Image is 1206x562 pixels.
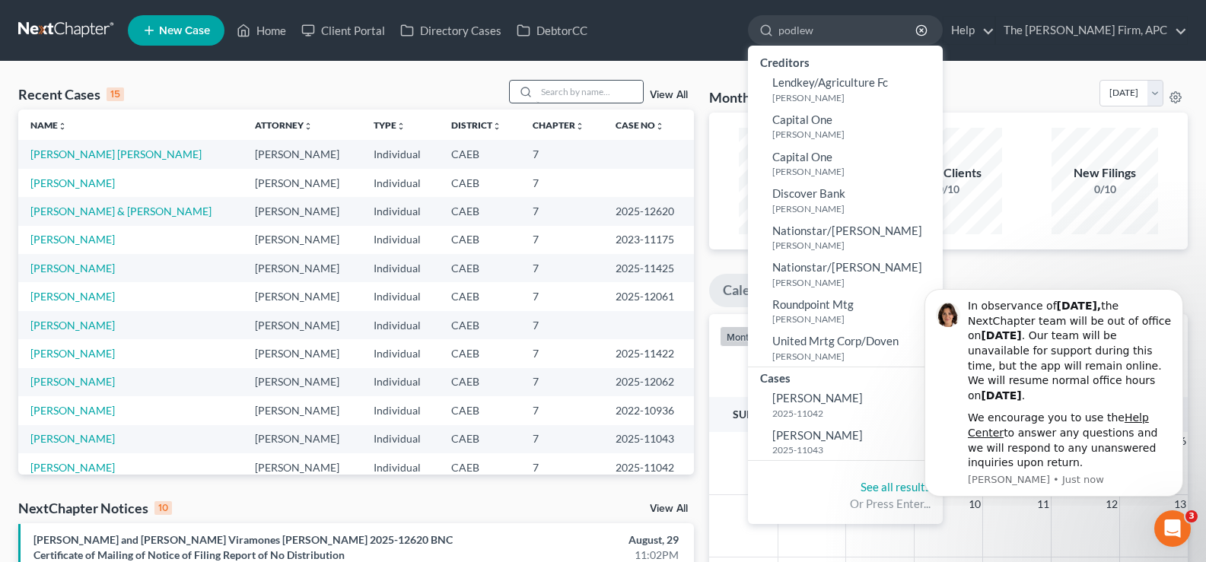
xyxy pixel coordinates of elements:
[520,339,603,367] td: 7
[603,282,694,310] td: 2025-12061
[520,282,603,310] td: 7
[361,425,440,453] td: Individual
[243,425,361,453] td: [PERSON_NAME]
[361,453,440,481] td: Individual
[748,108,943,145] a: Capital One[PERSON_NAME]
[18,499,172,517] div: NextChapter Notices
[748,256,943,293] a: Nationstar/[PERSON_NAME][PERSON_NAME]
[107,87,124,101] div: 15
[439,425,520,453] td: CAEB
[159,25,210,37] span: New Case
[361,282,440,310] td: Individual
[520,226,603,254] td: 7
[304,122,313,131] i: unfold_more
[772,150,832,164] span: Capital One
[439,396,520,424] td: CAEB
[361,368,440,396] td: Individual
[18,85,124,103] div: Recent Cases
[439,226,520,254] td: CAEB
[772,239,939,252] small: [PERSON_NAME]
[772,443,939,456] small: 2025-11043
[30,290,115,303] a: [PERSON_NAME]
[748,145,943,183] a: Capital One[PERSON_NAME]
[739,182,845,197] div: 0/10
[748,52,943,71] div: Creditors
[772,224,922,237] span: Nationstar/[PERSON_NAME]
[243,197,361,225] td: [PERSON_NAME]
[58,122,67,131] i: unfold_more
[492,122,501,131] i: unfold_more
[772,276,939,289] small: [PERSON_NAME]
[509,17,595,44] a: DebtorCC
[439,368,520,396] td: CAEB
[361,254,440,282] td: Individual
[1154,510,1191,547] iframe: Intercom live chat
[748,182,943,219] a: Discover Bank[PERSON_NAME]
[650,90,688,100] a: View All
[520,368,603,396] td: 7
[361,226,440,254] td: Individual
[536,81,643,103] input: Search by name...
[772,113,832,126] span: Capital One
[748,386,943,424] a: [PERSON_NAME]2025-11042
[896,164,1002,182] div: New Clients
[294,17,393,44] a: Client Portal
[902,275,1206,506] iframe: Intercom notifications message
[30,347,115,360] a: [PERSON_NAME]
[243,396,361,424] td: [PERSON_NAME]
[603,425,694,453] td: 2025-11043
[439,140,520,168] td: CAEB
[603,197,694,225] td: 2025-12620
[603,368,694,396] td: 2025-12062
[772,313,939,325] small: [PERSON_NAME]
[30,176,115,189] a: [PERSON_NAME]
[243,339,361,367] td: [PERSON_NAME]
[439,311,520,339] td: CAEB
[396,122,406,131] i: unfold_more
[30,319,115,332] a: [PERSON_NAME]
[520,254,603,282] td: 7
[575,122,584,131] i: unfold_more
[520,453,603,481] td: 7
[1185,510,1198,522] span: 3
[772,350,939,363] small: [PERSON_NAME]
[439,339,520,367] td: CAEB
[520,140,603,168] td: 7
[896,182,1002,197] div: 0/10
[243,368,361,396] td: [PERSON_NAME]
[772,407,939,420] small: 2025-11042
[748,367,943,386] div: Cases
[778,16,918,44] input: Search by name...
[451,119,501,131] a: Districtunfold_more
[772,297,854,311] span: Roundpoint Mtg
[243,282,361,310] td: [PERSON_NAME]
[243,169,361,197] td: [PERSON_NAME]
[393,17,509,44] a: Directory Cases
[30,404,115,417] a: [PERSON_NAME]
[733,408,755,421] span: Sun
[154,501,172,515] div: 10
[861,480,931,494] a: See all results
[739,164,845,182] div: New Leads
[520,169,603,197] td: 7
[374,119,406,131] a: Typeunfold_more
[748,293,943,330] a: Roundpoint Mtg[PERSON_NAME]
[772,128,939,141] small: [PERSON_NAME]
[943,17,994,44] a: Help
[520,311,603,339] td: 7
[439,169,520,197] td: CAEB
[520,425,603,453] td: 7
[439,197,520,225] td: CAEB
[772,186,845,200] span: Discover Bank
[30,375,115,388] a: [PERSON_NAME]
[772,428,863,442] span: [PERSON_NAME]
[520,396,603,424] td: 7
[361,396,440,424] td: Individual
[30,432,115,445] a: [PERSON_NAME]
